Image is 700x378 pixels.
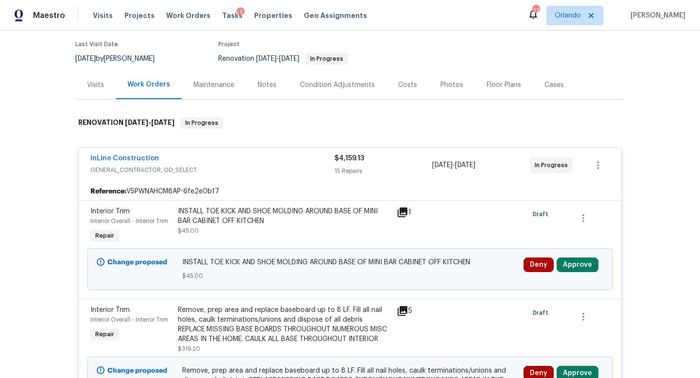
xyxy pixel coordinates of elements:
div: 15 Repairs [334,166,432,176]
div: INSTALL TOE KICK AND SHOE MOLDING AROUND BASE OF MINI BAR CABINET OFF KITCHEN [178,206,391,226]
span: GENERAL_CONTRACTOR, OD_SELECT [90,165,334,175]
span: Interior Trim [90,307,130,313]
span: Visits [93,11,113,20]
span: Maestro [33,11,65,20]
div: Condition Adjustments [300,80,375,90]
b: Reference: [90,187,126,196]
span: In Progress [306,56,347,62]
div: Work Orders [127,80,170,89]
button: Deny [524,258,554,272]
span: $4,159.13 [334,155,364,162]
div: Photos [440,80,463,90]
div: Maintenance [193,80,234,90]
div: RENOVATION [DATE]-[DATE]In Progress [75,107,625,138]
span: INSTALL TOE KICK AND SHOE MOLDING AROUND BASE OF MINI BAR CABINET OFF KITCHEN [182,258,518,267]
span: Projects [124,11,155,20]
div: by [PERSON_NAME] [75,53,166,65]
span: [DATE] [75,55,96,62]
button: Approve [557,258,598,272]
span: Geo Assignments [304,11,367,20]
span: - [125,119,175,126]
span: [DATE] [432,162,453,169]
span: Renovation [218,55,348,62]
div: 1 [237,7,245,17]
div: Visits [87,80,104,90]
span: $45.00 [178,228,199,234]
span: [DATE] [151,119,175,126]
span: Work Orders [166,11,210,20]
span: [DATE] [279,55,299,62]
div: 27 [532,6,539,16]
span: Draft [533,209,552,219]
span: Interior Overall - Interior Trim [90,317,168,323]
span: $45.00 [182,271,518,281]
div: V5PWNAHCM8AP-6fe2e0b17 [79,183,621,200]
b: Change proposed [107,367,167,374]
h6: RENOVATION [78,117,175,129]
span: Draft [533,308,552,318]
div: Floor Plans [487,80,521,90]
span: $319.20 [178,346,200,352]
div: Remove, prep area and replace baseboard up to 8 LF. Fill all nail holes, caulk terminations/union... [178,305,391,344]
div: 5 [397,305,435,317]
span: Repair [91,231,118,241]
span: - [256,55,299,62]
span: - [432,160,475,170]
span: Repair [91,329,118,339]
span: Tasks [222,12,243,19]
span: Interior Overall - Interior Trim [90,218,168,224]
span: In Progress [181,118,222,128]
div: 1 [397,206,435,218]
span: [DATE] [256,55,277,62]
div: Cases [544,80,564,90]
span: Properties [254,11,292,20]
a: InLine Construction [90,155,159,162]
span: Last Visit Date [75,41,118,47]
span: [DATE] [455,162,475,169]
div: Notes [258,80,277,90]
b: Change proposed [107,259,167,266]
span: Project [218,41,240,47]
span: Interior Trim [90,208,130,215]
span: Orlando [555,11,581,20]
div: Costs [398,80,417,90]
span: [PERSON_NAME] [627,11,685,20]
span: [DATE] [125,119,148,126]
span: In Progress [535,160,572,170]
